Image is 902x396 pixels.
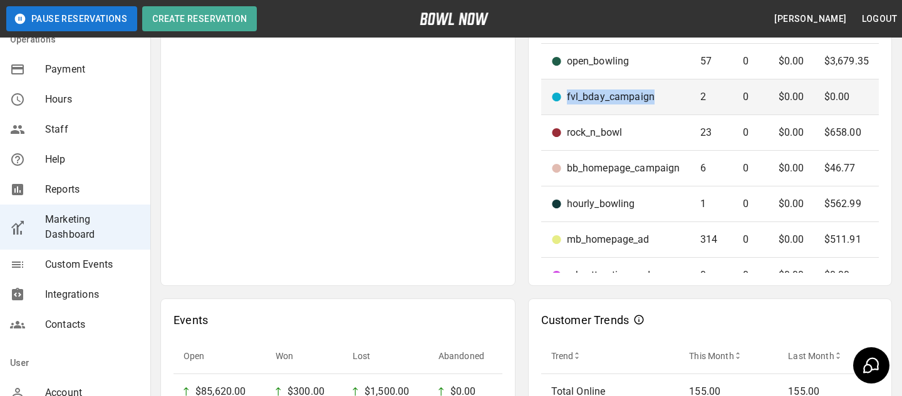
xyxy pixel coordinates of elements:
[567,268,651,283] p: mb_attractions_ad
[142,6,257,31] button: Create Reservation
[824,161,869,176] p: $46.77
[743,125,758,140] p: 0
[45,287,140,302] span: Integrations
[743,196,758,211] p: 0
[420,13,489,25] img: logo
[428,338,502,374] th: Abandoned
[824,268,869,283] p: $0.00
[700,125,723,140] p: 23
[567,232,650,247] p: mb_homepage_ad
[700,196,723,211] p: 1
[567,125,623,140] p: rock_n_bowl
[266,338,343,374] th: Won
[779,232,804,247] p: $0.00
[700,161,723,176] p: 6
[779,89,804,104] p: $0.00
[779,125,804,140] p: $0.00
[45,182,140,197] span: Reports
[343,338,428,374] th: Lost
[679,338,778,374] th: This Month
[174,312,208,328] p: Events
[743,54,758,69] p: 0
[769,8,851,31] button: [PERSON_NAME]
[779,161,804,176] p: $0.00
[567,54,630,69] p: open_bowling
[700,89,723,104] p: 2
[567,196,635,211] p: hourly_bowling
[824,54,869,69] p: $3,679.35
[700,54,723,69] p: 57
[634,315,644,325] svg: Customer Trends
[567,161,680,176] p: bb_homepage_campaign
[567,89,655,104] p: fvl_bday_campaign
[824,125,869,140] p: $658.00
[778,338,879,374] th: Last Month
[45,257,140,272] span: Custom Events
[824,196,869,211] p: $562.99
[45,212,140,242] span: Marketing Dashboard
[45,122,140,137] span: Staff
[824,232,869,247] p: $511.91
[45,62,140,77] span: Payment
[743,161,758,176] p: 0
[779,196,804,211] p: $0.00
[541,312,630,328] p: Customer Trends
[857,8,902,31] button: Logout
[743,268,758,283] p: 0
[824,89,869,104] p: $0.00
[541,338,680,374] th: Trend
[743,89,758,104] p: 0
[700,268,723,283] p: 0
[743,232,758,247] p: 0
[45,152,140,167] span: Help
[45,92,140,107] span: Hours
[779,54,804,69] p: $0.00
[779,268,804,283] p: $0.00
[700,232,723,247] p: 314
[6,6,137,31] button: Pause Reservations
[174,338,266,374] th: Open
[45,317,140,332] span: Contacts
